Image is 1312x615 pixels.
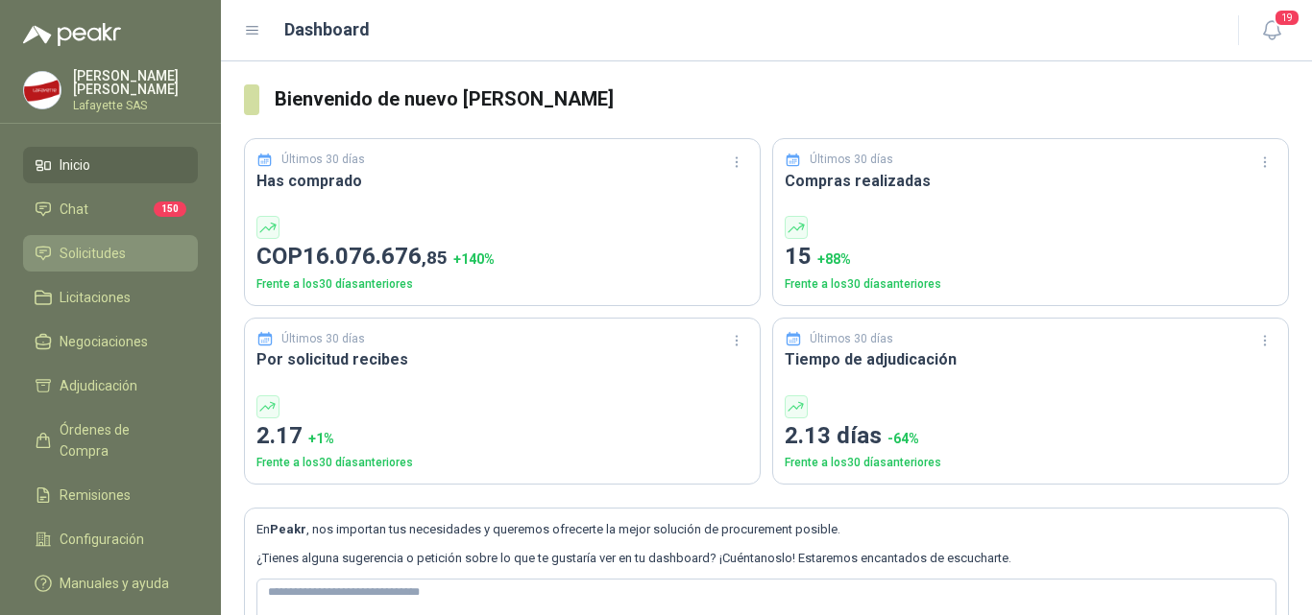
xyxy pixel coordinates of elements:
span: + 1 % [308,431,334,446]
h3: Tiempo de adjudicación [785,347,1276,371]
p: 2.17 [256,418,748,455]
span: Manuales y ayuda [60,573,169,594]
h3: Compras realizadas [785,169,1276,193]
a: Manuales y ayuda [23,565,198,602]
span: Configuración [60,529,144,550]
span: Órdenes de Compra [60,419,180,461]
span: Chat [60,199,88,220]
span: -64 % [887,431,919,446]
a: Adjudicación [23,367,198,404]
p: Últimos 30 días [810,330,893,348]
p: Últimos 30 días [281,330,365,348]
a: Órdenes de Compra [23,412,198,469]
p: Frente a los 30 días anteriores [256,275,748,294]
p: Lafayette SAS [73,100,198,111]
a: Remisiones [23,477,198,513]
a: Configuración [23,521,198,557]
span: 19 [1274,9,1300,27]
p: Frente a los 30 días anteriores [785,454,1276,472]
span: Solicitudes [60,243,126,264]
a: Inicio [23,147,198,183]
span: 16.076.676 [303,243,448,270]
span: ,85 [422,247,448,269]
p: COP [256,239,748,275]
span: Adjudicación [60,375,137,396]
a: Negociaciones [23,323,198,360]
img: Company Logo [24,72,61,108]
p: Frente a los 30 días anteriores [256,454,748,472]
p: Últimos 30 días [810,151,893,169]
p: 2.13 días [785,418,1276,455]
b: Peakr [270,522,306,536]
h3: Por solicitud recibes [256,347,748,371]
span: + 140 % [453,251,495,267]
a: Licitaciones [23,279,198,316]
span: Licitaciones [60,287,131,308]
span: 150 [154,201,186,217]
a: Chat150 [23,191,198,227]
span: Negociaciones [60,331,148,352]
span: Inicio [60,154,90,176]
button: 19 [1254,13,1289,48]
p: [PERSON_NAME] [PERSON_NAME] [73,69,198,96]
p: ¿Tienes alguna sugerencia o petición sobre lo que te gustaría ver en tu dashboard? ¡Cuéntanoslo! ... [256,549,1276,568]
p: Frente a los 30 días anteriores [785,275,1276,294]
span: Remisiones [60,485,131,506]
h1: Dashboard [284,16,370,43]
p: En , nos importan tus necesidades y queremos ofrecerte la mejor solución de procurement posible. [256,520,1276,539]
h3: Has comprado [256,169,748,193]
p: Últimos 30 días [281,151,365,169]
h3: Bienvenido de nuevo [PERSON_NAME] [275,84,1289,114]
img: Logo peakr [23,23,121,46]
a: Solicitudes [23,235,198,272]
p: 15 [785,239,1276,275]
span: + 88 % [817,251,851,267]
